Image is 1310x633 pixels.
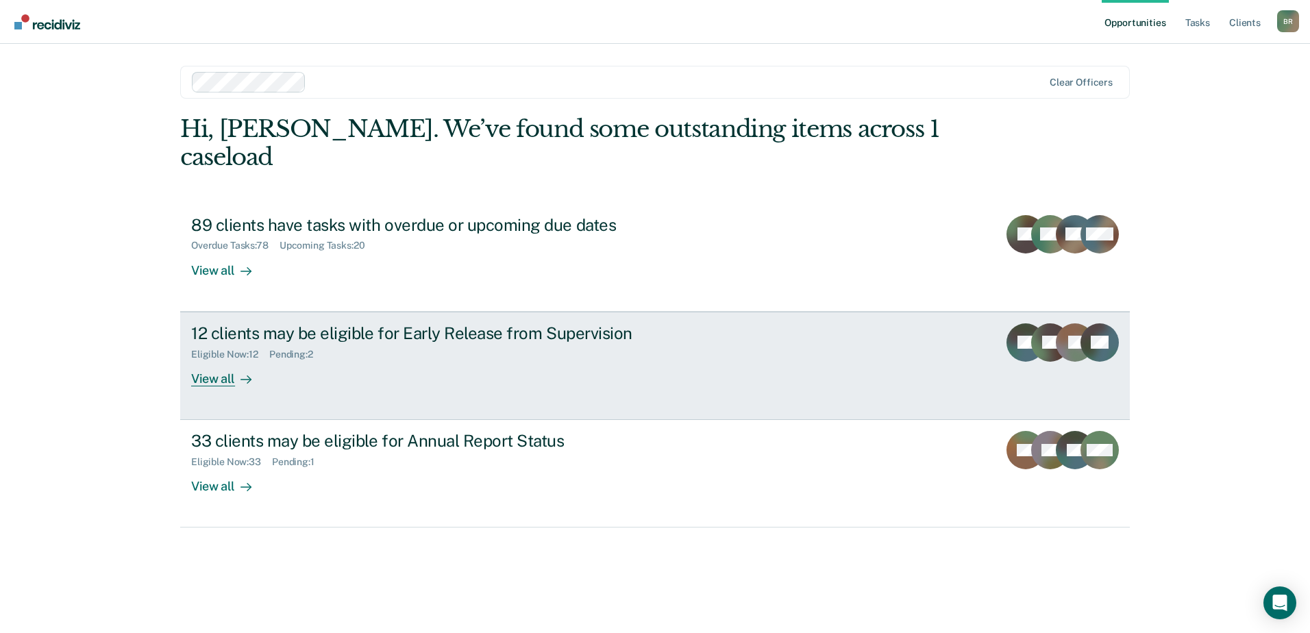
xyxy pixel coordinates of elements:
div: 89 clients have tasks with overdue or upcoming due dates [191,215,672,235]
div: Open Intercom Messenger [1263,586,1296,619]
a: 33 clients may be eligible for Annual Report StatusEligible Now:33Pending:1View all [180,420,1130,527]
a: 89 clients have tasks with overdue or upcoming due datesOverdue Tasks:78Upcoming Tasks:20View all [180,204,1130,312]
div: View all [191,468,268,495]
a: 12 clients may be eligible for Early Release from SupervisionEligible Now:12Pending:2View all [180,312,1130,420]
div: B R [1277,10,1299,32]
div: Overdue Tasks : 78 [191,240,280,251]
div: Pending : 1 [272,456,325,468]
div: Clear officers [1050,77,1113,88]
button: Profile dropdown button [1277,10,1299,32]
div: Eligible Now : 33 [191,456,272,468]
div: View all [191,251,268,278]
div: Hi, [PERSON_NAME]. We’ve found some outstanding items across 1 caseload [180,115,940,171]
div: 12 clients may be eligible for Early Release from Supervision [191,323,672,343]
div: Eligible Now : 12 [191,349,269,360]
div: 33 clients may be eligible for Annual Report Status [191,431,672,451]
div: Upcoming Tasks : 20 [280,240,376,251]
div: View all [191,360,268,386]
div: Pending : 2 [269,349,324,360]
img: Recidiviz [14,14,80,29]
